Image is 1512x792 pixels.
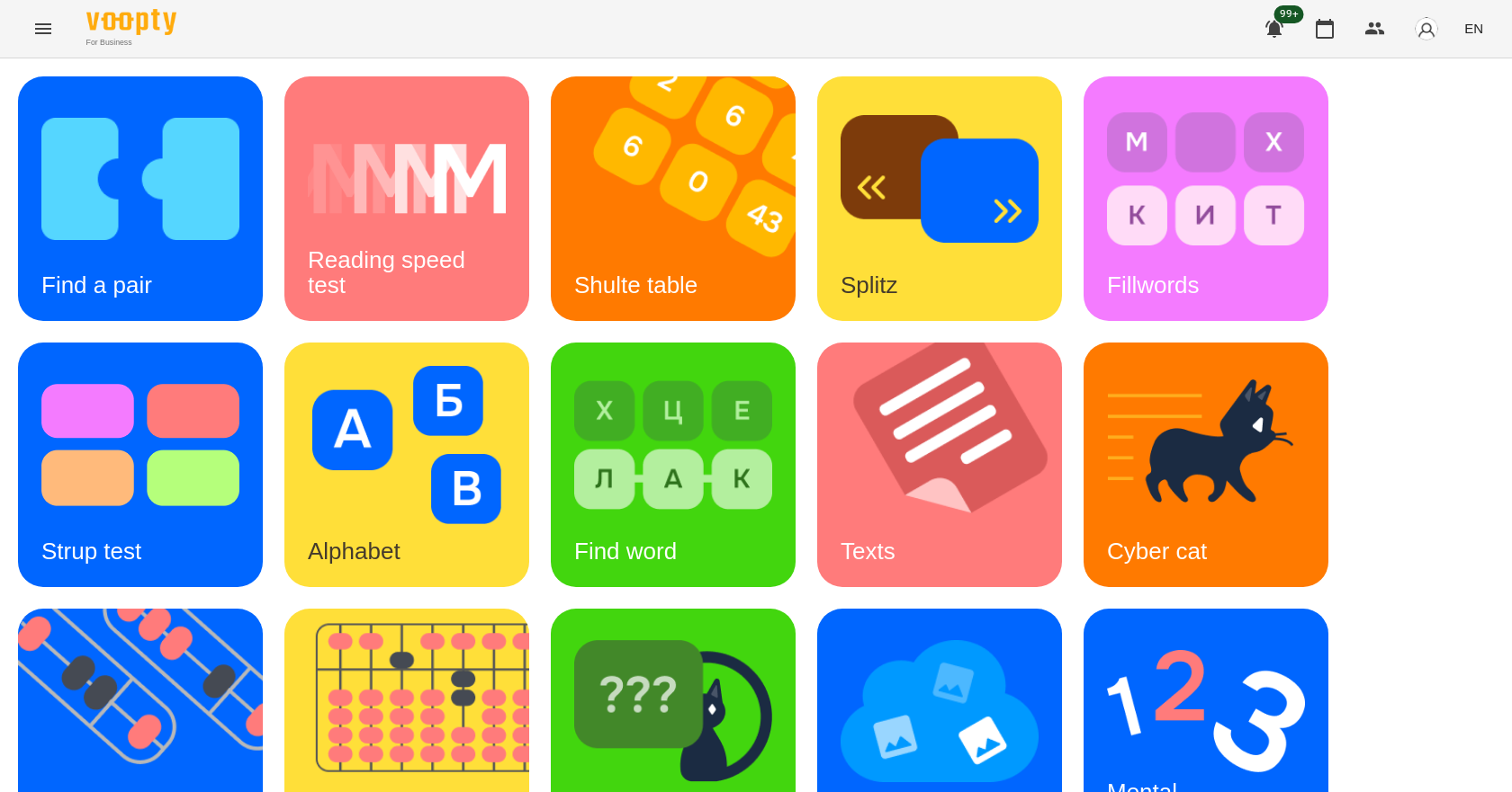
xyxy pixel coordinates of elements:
img: Strup test [41,366,239,524]
a: FillwordsFillwords [1084,76,1328,321]
a: Find a pairFind a pair [18,76,263,321]
img: Splitz [841,100,1039,258]
a: AlphabetAlphabet [284,343,529,587]
img: Fillwords [1107,100,1305,258]
img: Mnemo technic [841,632,1039,790]
h3: Find word [574,538,677,565]
h3: Strup test [41,538,141,565]
a: SplitzSplitz [817,76,1062,321]
a: Shulte tableShulte table [551,76,796,321]
a: Find wordFind word [551,343,796,587]
h3: Splitz [841,271,898,298]
img: Voopty Logo [86,9,176,35]
h3: Cyber cat [1107,538,1207,565]
h3: Fillwords [1107,271,1200,298]
img: Find word [574,366,772,524]
span: EN [1464,19,1483,38]
img: Reading speed test [308,100,506,258]
img: Find Cyber cat [574,632,772,790]
img: Alphabet [308,366,506,524]
a: Reading speed testReading speed test [284,76,529,321]
img: Texts [817,343,1084,587]
a: TextsTexts [817,343,1062,587]
img: Mental counting [1107,632,1305,790]
span: 99+ [1274,5,1304,23]
a: Strup testStrup test [18,343,263,587]
button: EN [1457,12,1490,45]
h3: Shulte table [574,271,697,298]
span: For Business [86,37,176,49]
img: avatar_s.png [1414,16,1439,41]
img: Shulte table [551,76,818,321]
h3: Find a pair [41,271,152,298]
button: Menu [22,7,65,50]
h3: Alphabet [308,538,400,565]
h3: Texts [841,538,895,565]
h3: Reading speed test [308,246,472,298]
img: Cyber cat [1107,366,1305,524]
a: Cyber catCyber cat [1084,343,1328,587]
img: Find a pair [41,100,239,258]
